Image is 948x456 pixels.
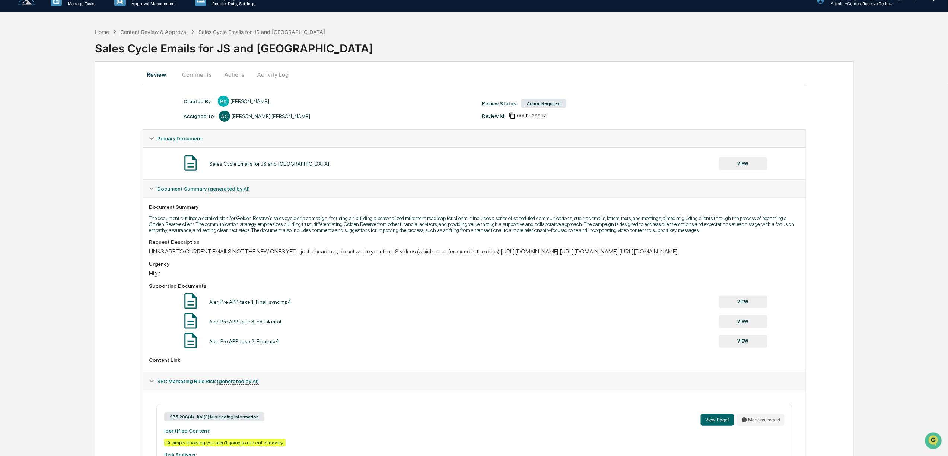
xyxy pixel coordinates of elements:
div: Sales Cycle Emails for JS and [GEOGRAPHIC_DATA] [95,36,948,55]
img: Document Icon [181,331,200,350]
div: Assigned To: [184,113,215,119]
div: Aler_Pre APP_take 2_Final.mp4 [209,338,279,344]
span: Document Summary [157,186,250,192]
button: VIEW [719,315,767,328]
img: Document Icon [181,312,200,330]
div: Request Description [149,239,800,245]
div: Supporting Documents [149,283,800,289]
u: (generated by AI) [217,378,259,385]
div: Document Summary (generated by AI) [143,180,806,198]
button: Comments [176,66,217,83]
button: Review [143,66,176,83]
strong: Identified Content: [164,428,210,434]
u: (generated by AI) [208,186,250,192]
a: 🖐️Preclearance [4,91,51,105]
div: BK [218,96,229,107]
p: The document outlines a detailed plan for Golden Reserve's sales cycle drip campaign, focusing on... [149,215,800,233]
div: Or simply knowing you aren't going to run out of money. [164,439,286,446]
button: View Page1 [701,414,734,426]
div: High [149,270,800,277]
img: Document Icon [181,292,200,310]
p: Approval Management [126,1,180,6]
div: We're available if you need us! [25,65,94,71]
div: Document Summary [149,204,800,210]
a: 🗄️Attestations [51,91,95,105]
button: Start new chat [127,60,136,68]
div: 🖐️ [7,95,13,101]
iframe: Open customer support [924,431,944,452]
span: 24b637c0-3b7c-4ae9-a1de-04f34fd45f1c [517,113,546,119]
a: 🔎Data Lookup [4,105,50,119]
div: 🔎 [7,109,13,115]
div: Primary Document [143,130,806,147]
img: Document Icon [181,154,200,172]
div: [PERSON_NAME] [230,98,269,104]
a: Powered byPylon [53,126,90,132]
p: How can we help? [7,16,136,28]
div: Content Link [149,357,800,363]
div: Aler_Pre APP_take 3_edit 4.mp4 [209,319,282,325]
span: Pylon [74,127,90,132]
div: secondary tabs example [143,66,806,83]
button: Activity Log [251,66,295,83]
div: AC [219,111,230,122]
div: 🗄️ [54,95,60,101]
span: Data Lookup [15,108,47,116]
div: [PERSON_NAME] [PERSON_NAME] [232,113,310,119]
p: Manage Tasks [62,1,99,6]
div: Content Review & Approval [120,29,187,35]
img: 1746055101610-c473b297-6a78-478c-a979-82029cc54cd1 [7,57,21,71]
span: Preclearance [15,94,48,102]
div: LINKS ARE TO CURRENT EMAILS NOT THE NEW ONES YET. - just a heads up, do not waste your time. 3 vi... [149,248,800,255]
span: Attestations [61,94,92,102]
div: Sales Cycle Emails for JS and [GEOGRAPHIC_DATA] [198,29,325,35]
p: People, Data, Settings [206,1,259,6]
div: Review Status: [482,101,518,106]
div: Urgency [149,261,800,267]
span: SEC Marketing Rule Risk [157,378,259,384]
div: Action Required [521,99,566,108]
div: Home [95,29,109,35]
button: VIEW [719,296,767,308]
div: SEC Marketing Rule Risk (generated by AI) [143,372,806,390]
button: Mark as invalid [737,414,785,426]
div: Primary Document [143,147,806,179]
div: Document Summary (generated by AI) [143,198,806,372]
div: Review Id: [482,113,505,119]
div: 275.206(4)-1(a)(3) Misleading Information [164,412,264,421]
span: Primary Document [157,135,202,141]
div: Start new chat [25,57,122,65]
p: Admin • Golden Reserve Retirement [825,1,894,6]
button: VIEW [719,335,767,348]
button: Actions [217,66,251,83]
div: Created By: ‎ ‎ [184,98,214,104]
button: VIEW [719,157,767,170]
div: Aler_Pre APP_take 1_Final_sync.mp4 [209,299,292,305]
div: Sales Cycle Emails for JS and [GEOGRAPHIC_DATA] [209,161,329,167]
